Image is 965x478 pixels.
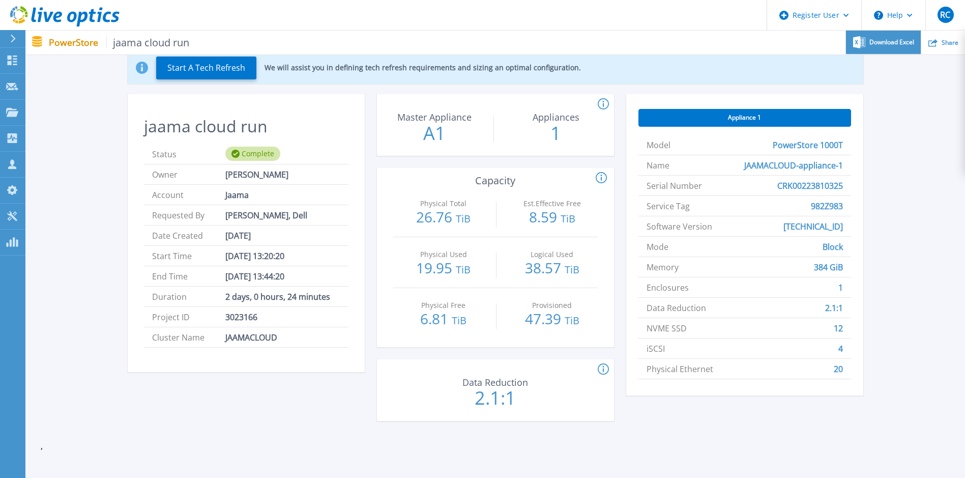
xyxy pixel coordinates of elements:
p: PowerStore [49,37,190,48]
span: [DATE] 13:44:20 [225,266,284,286]
span: Cluster Name [152,327,225,347]
button: Start A Tech Refresh [156,57,256,79]
span: Requested By [152,205,225,225]
span: TiB [456,263,471,276]
span: Enclosures [647,277,689,297]
p: Physical Used [400,251,486,258]
p: 2.1:1 [438,389,552,407]
span: [PERSON_NAME], Dell [225,205,307,225]
span: 20 [834,359,843,379]
span: 2.1:1 [825,298,843,318]
span: Project ID [152,307,225,327]
span: RC [940,11,950,19]
span: Jaama [225,185,249,205]
span: Duration [152,287,225,306]
span: TiB [456,212,471,226]
p: Physical Total [400,200,486,207]
span: 384 GiB [814,257,843,277]
span: TiB [565,314,579,327]
span: Data Reduction [647,298,706,318]
span: [PERSON_NAME] [225,164,288,184]
span: [DATE] 13:20:20 [225,246,284,266]
p: Physical Free [400,302,486,309]
span: Memory [647,257,679,277]
div: Complete [225,147,280,161]
span: Model [647,135,670,155]
span: NVME SSD [647,318,687,338]
span: Physical Ethernet [647,359,713,379]
span: iSCSI [647,339,665,358]
p: Master Appliance [380,113,489,122]
span: Mode [647,237,668,257]
span: 12 [834,318,843,338]
span: TiB [452,314,466,327]
span: Start Time [152,246,225,266]
p: 6.81 [398,312,489,328]
span: 4 [838,339,843,358]
span: Name [647,155,669,175]
span: [TECHNICAL_ID] [783,216,843,236]
span: 982Z983 [811,196,843,216]
span: Software Version [647,216,712,236]
span: 2 days, 0 hours, 24 minutes [225,287,330,306]
p: We will assist you in defining tech refresh requirements and sizing an optimal configuration. [265,64,581,72]
p: 19.95 [398,261,489,277]
span: Owner [152,164,225,184]
span: Serial Number [647,176,702,195]
span: PowerStore 1000T [773,135,843,155]
p: 26.76 [398,210,489,226]
span: JAAMACLOUD [225,327,277,347]
span: Date Created [152,226,225,245]
span: Block [823,237,843,257]
span: [DATE] [225,226,251,245]
span: Service Tag [647,196,690,216]
p: Logical Used [509,251,595,258]
span: Status [152,144,225,164]
p: Est.Effective Free [509,200,595,207]
p: Data Reduction [441,378,549,387]
p: 1 [499,124,613,143]
span: Share [942,40,958,46]
span: TiB [561,212,575,226]
p: 38.57 [507,261,598,277]
span: End Time [152,266,225,286]
span: JAAMACLOUD-appliance-1 [744,155,843,175]
p: 47.39 [507,312,598,328]
span: 1 [838,277,843,297]
span: 3023166 [225,307,257,327]
p: 8.59 [507,210,598,226]
span: jaama cloud run [106,37,190,48]
h2: jaama cloud run [144,117,348,136]
span: Appliance 1 [728,114,761,122]
p: Provisioned [509,302,595,309]
p: A1 [377,124,491,143]
span: Account [152,185,225,205]
span: TiB [565,263,579,276]
span: CRK00223810325 [777,176,843,195]
span: Download Excel [869,39,914,45]
p: Appliances [502,113,610,122]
